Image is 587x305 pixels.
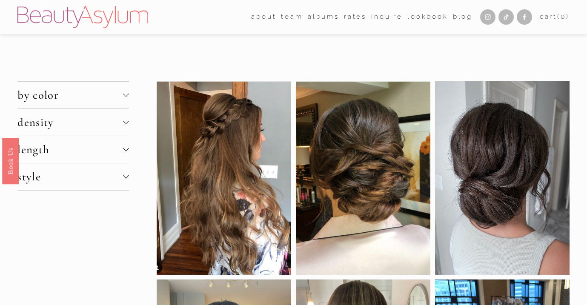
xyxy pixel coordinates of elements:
a: 0 items in cart [540,11,570,23]
span: about [251,11,276,23]
button: density [17,109,129,136]
a: Blog [453,10,472,23]
a: Rates [344,10,367,23]
a: Facebook [517,9,532,25]
a: Book Us [2,137,19,184]
span: length [17,143,123,157]
button: by color [17,82,129,108]
button: style [17,163,129,190]
span: style [17,170,123,184]
a: Instagram [480,9,495,25]
span: by color [17,88,123,102]
a: Inquire [371,10,403,23]
button: length [17,136,129,163]
span: ( ) [557,13,570,20]
span: density [17,115,123,129]
a: folder dropdown [281,10,303,23]
span: 0 [561,13,566,20]
a: TikTok [498,9,514,25]
a: folder dropdown [251,10,276,23]
span: team [281,11,303,23]
img: Beauty Asylum | Bridal Hair &amp; Makeup Charlotte &amp; Atlanta [17,6,148,28]
a: albums [308,10,339,23]
a: Lookbook [407,10,448,23]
